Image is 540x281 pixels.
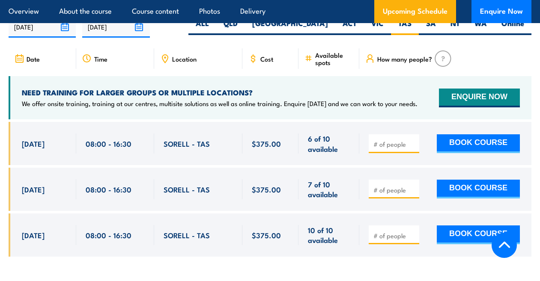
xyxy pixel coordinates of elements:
[252,230,281,240] span: $375.00
[437,225,520,244] button: BOOK COURSE
[437,180,520,198] button: BOOK COURSE
[377,55,432,62] span: How many people?
[188,18,216,35] label: ALL
[373,186,416,194] input: # of people
[437,134,520,153] button: BOOK COURSE
[308,179,350,199] span: 7 of 10 available
[335,18,364,35] label: ACT
[364,18,391,35] label: VIC
[22,139,45,148] span: [DATE]
[373,231,416,240] input: # of people
[86,184,131,194] span: 08:00 - 16:30
[252,184,281,194] span: $375.00
[22,99,418,108] p: We offer onsite training, training at our centres, multisite solutions as well as online training...
[443,18,467,35] label: NT
[252,139,281,148] span: $375.00
[315,51,353,66] span: Available spots
[27,55,40,62] span: Date
[94,55,107,62] span: Time
[245,18,335,35] label: [GEOGRAPHIC_DATA]
[308,225,350,245] span: 10 of 10 available
[216,18,245,35] label: QLD
[9,16,76,38] input: From date
[82,16,149,38] input: To date
[164,139,210,148] span: SORELL - TAS
[22,184,45,194] span: [DATE]
[419,18,443,35] label: SA
[164,184,210,194] span: SORELL - TAS
[494,18,531,35] label: Online
[391,18,419,35] label: TAS
[86,230,131,240] span: 08:00 - 16:30
[373,140,416,148] input: # of people
[439,89,520,107] button: ENQUIRE NOW
[22,88,418,97] h4: NEED TRAINING FOR LARGER GROUPS OR MULTIPLE LOCATIONS?
[86,139,131,148] span: 08:00 - 16:30
[467,18,494,35] label: WA
[260,55,273,62] span: Cost
[164,230,210,240] span: SORELL - TAS
[308,133,350,154] span: 6 of 10 available
[22,230,45,240] span: [DATE]
[172,55,197,62] span: Location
